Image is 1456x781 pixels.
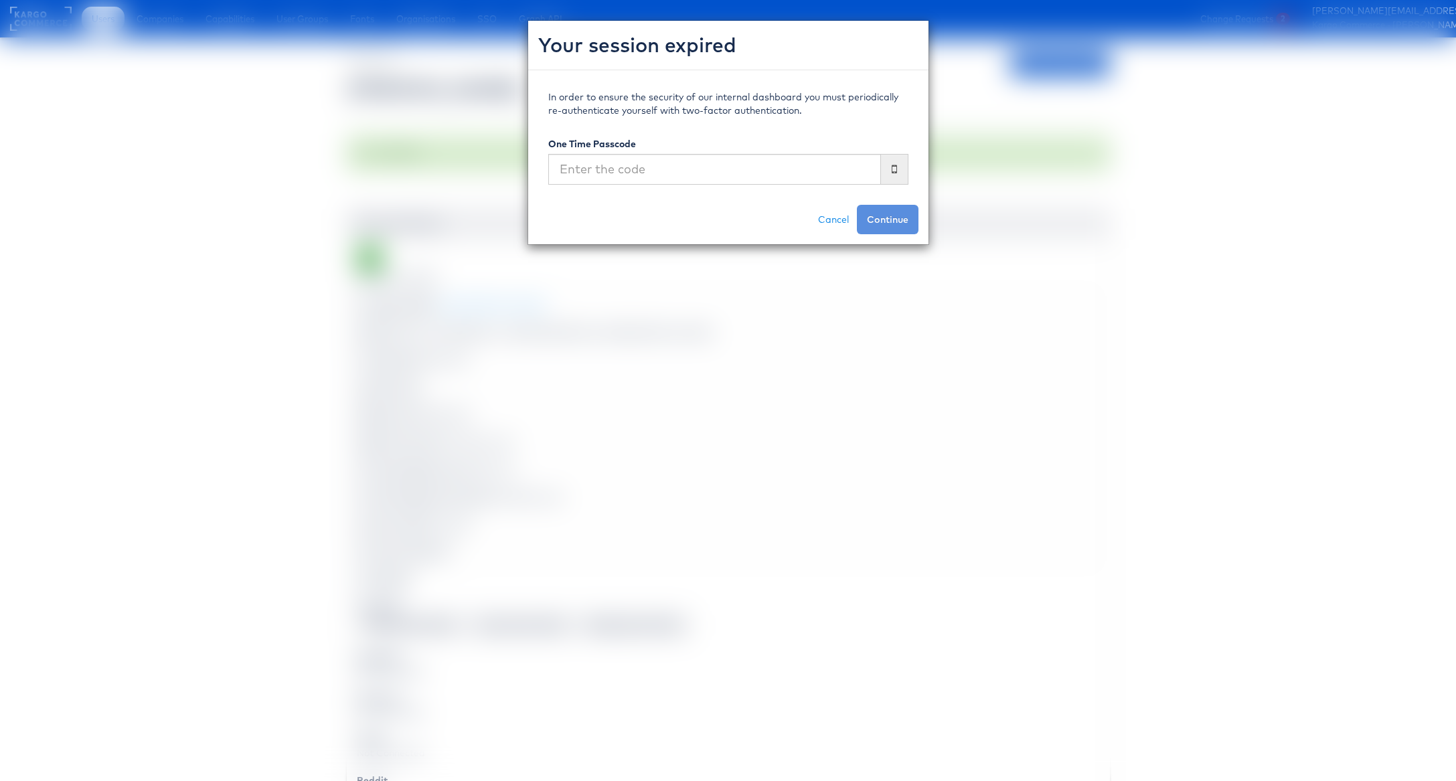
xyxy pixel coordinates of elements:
button: Continue [857,205,918,234]
label: One Time Passcode [548,137,636,151]
h2: Your session expired [538,31,918,60]
p: In order to ensure the security of our internal dashboard you must periodically re-authenticate y... [548,90,908,117]
input: Enter the code [548,154,881,185]
a: Cancel [810,205,857,234]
